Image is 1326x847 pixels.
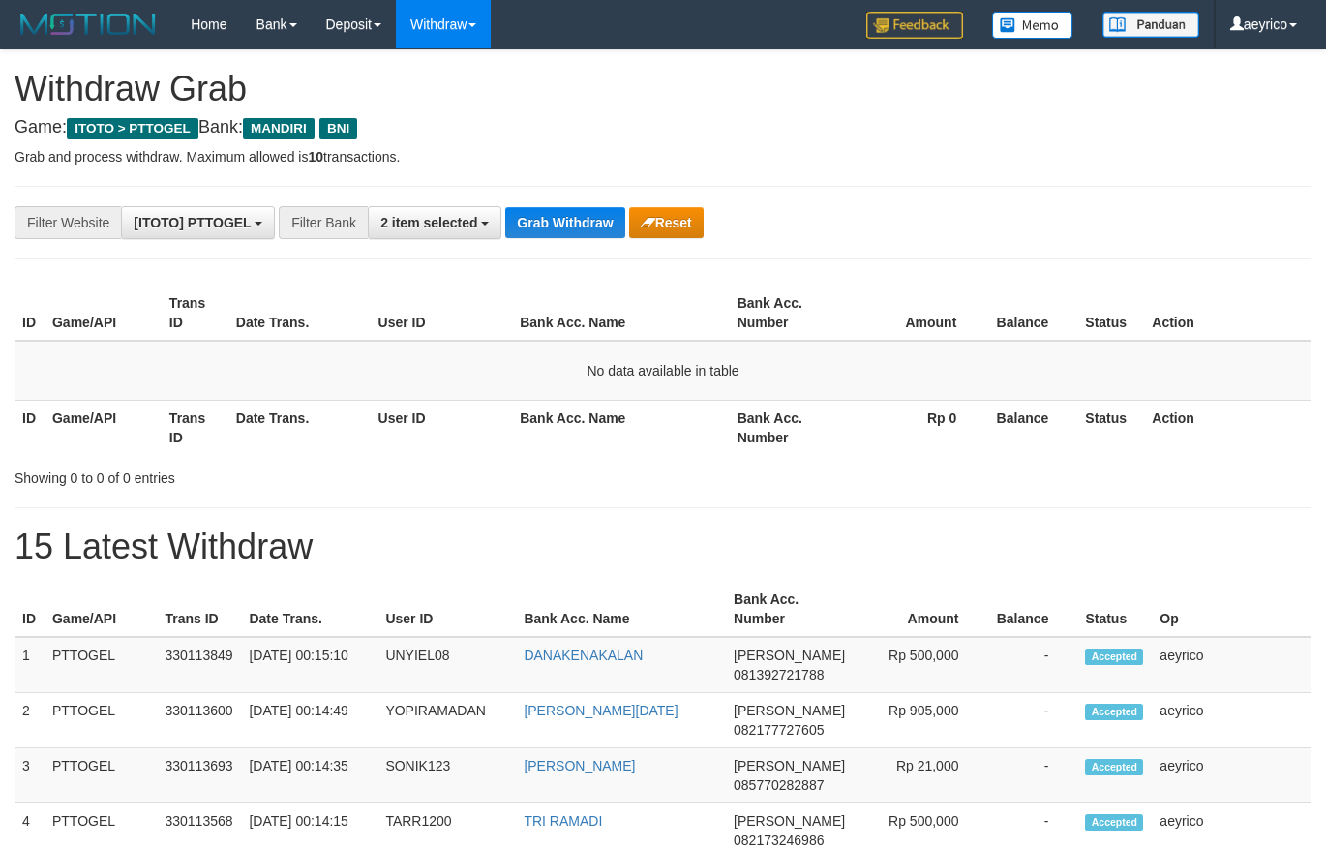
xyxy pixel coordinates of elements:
[734,777,824,793] span: Copy 085770282887 to clipboard
[15,693,45,748] td: 2
[1077,582,1152,637] th: Status
[853,748,987,803] td: Rp 21,000
[512,400,729,455] th: Bank Acc. Name
[1152,693,1311,748] td: aeyrico
[1152,748,1311,803] td: aeyrico
[371,286,513,341] th: User ID
[1102,12,1199,38] img: panduan.png
[157,637,241,693] td: 330113849
[516,582,726,637] th: Bank Acc. Name
[15,10,162,39] img: MOTION_logo.png
[734,648,845,663] span: [PERSON_NAME]
[15,637,45,693] td: 1
[524,758,635,773] a: [PERSON_NAME]
[985,400,1077,455] th: Balance
[734,813,845,829] span: [PERSON_NAME]
[241,582,377,637] th: Date Trans.
[1085,649,1143,665] span: Accepted
[377,582,516,637] th: User ID
[734,722,824,738] span: Copy 082177727605 to clipboard
[162,286,228,341] th: Trans ID
[15,341,1311,401] td: No data available in table
[1085,759,1143,775] span: Accepted
[730,400,847,455] th: Bank Acc. Number
[15,70,1311,108] h1: Withdraw Grab
[241,693,377,748] td: [DATE] 00:14:49
[45,637,158,693] td: PTTOGEL
[45,286,162,341] th: Game/API
[377,693,516,748] td: YOPIRAMADAN
[505,207,624,238] button: Grab Withdraw
[992,12,1073,39] img: Button%20Memo.svg
[1144,400,1311,455] th: Action
[377,637,516,693] td: UNYIEL08
[15,748,45,803] td: 3
[371,400,513,455] th: User ID
[853,582,987,637] th: Amount
[377,748,516,803] td: SONIK123
[987,693,1077,748] td: -
[866,12,963,39] img: Feedback.jpg
[1077,400,1144,455] th: Status
[629,207,704,238] button: Reset
[45,400,162,455] th: Game/API
[853,637,987,693] td: Rp 500,000
[279,206,368,239] div: Filter Bank
[15,461,538,488] div: Showing 0 to 0 of 0 entries
[847,400,986,455] th: Rp 0
[987,582,1077,637] th: Balance
[45,748,158,803] td: PTTOGEL
[726,582,853,637] th: Bank Acc. Number
[157,693,241,748] td: 330113600
[1085,704,1143,720] span: Accepted
[162,400,228,455] th: Trans ID
[730,286,847,341] th: Bank Acc. Number
[734,758,845,773] span: [PERSON_NAME]
[1152,637,1311,693] td: aeyrico
[524,703,678,718] a: [PERSON_NAME][DATE]
[228,400,371,455] th: Date Trans.
[319,118,357,139] span: BNI
[67,118,198,139] span: ITOTO > PTTOGEL
[241,748,377,803] td: [DATE] 00:14:35
[524,813,602,829] a: TRI RAMADI
[15,206,121,239] div: Filter Website
[157,748,241,803] td: 330113693
[15,582,45,637] th: ID
[308,149,323,165] strong: 10
[1152,582,1311,637] th: Op
[45,582,158,637] th: Game/API
[15,286,45,341] th: ID
[987,748,1077,803] td: -
[134,215,251,230] span: [ITOTO] PTTOGEL
[524,648,643,663] a: DANAKENAKALAN
[157,582,241,637] th: Trans ID
[847,286,986,341] th: Amount
[243,118,315,139] span: MANDIRI
[228,286,371,341] th: Date Trans.
[1144,286,1311,341] th: Action
[15,118,1311,137] h4: Game: Bank:
[985,286,1077,341] th: Balance
[15,147,1311,166] p: Grab and process withdraw. Maximum allowed is transactions.
[734,667,824,682] span: Copy 081392721788 to clipboard
[15,400,45,455] th: ID
[368,206,501,239] button: 2 item selected
[853,693,987,748] td: Rp 905,000
[15,528,1311,566] h1: 15 Latest Withdraw
[241,637,377,693] td: [DATE] 00:15:10
[512,286,729,341] th: Bank Acc. Name
[121,206,275,239] button: [ITOTO] PTTOGEL
[1085,814,1143,831] span: Accepted
[45,693,158,748] td: PTTOGEL
[987,637,1077,693] td: -
[380,215,477,230] span: 2 item selected
[734,703,845,718] span: [PERSON_NAME]
[1077,286,1144,341] th: Status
